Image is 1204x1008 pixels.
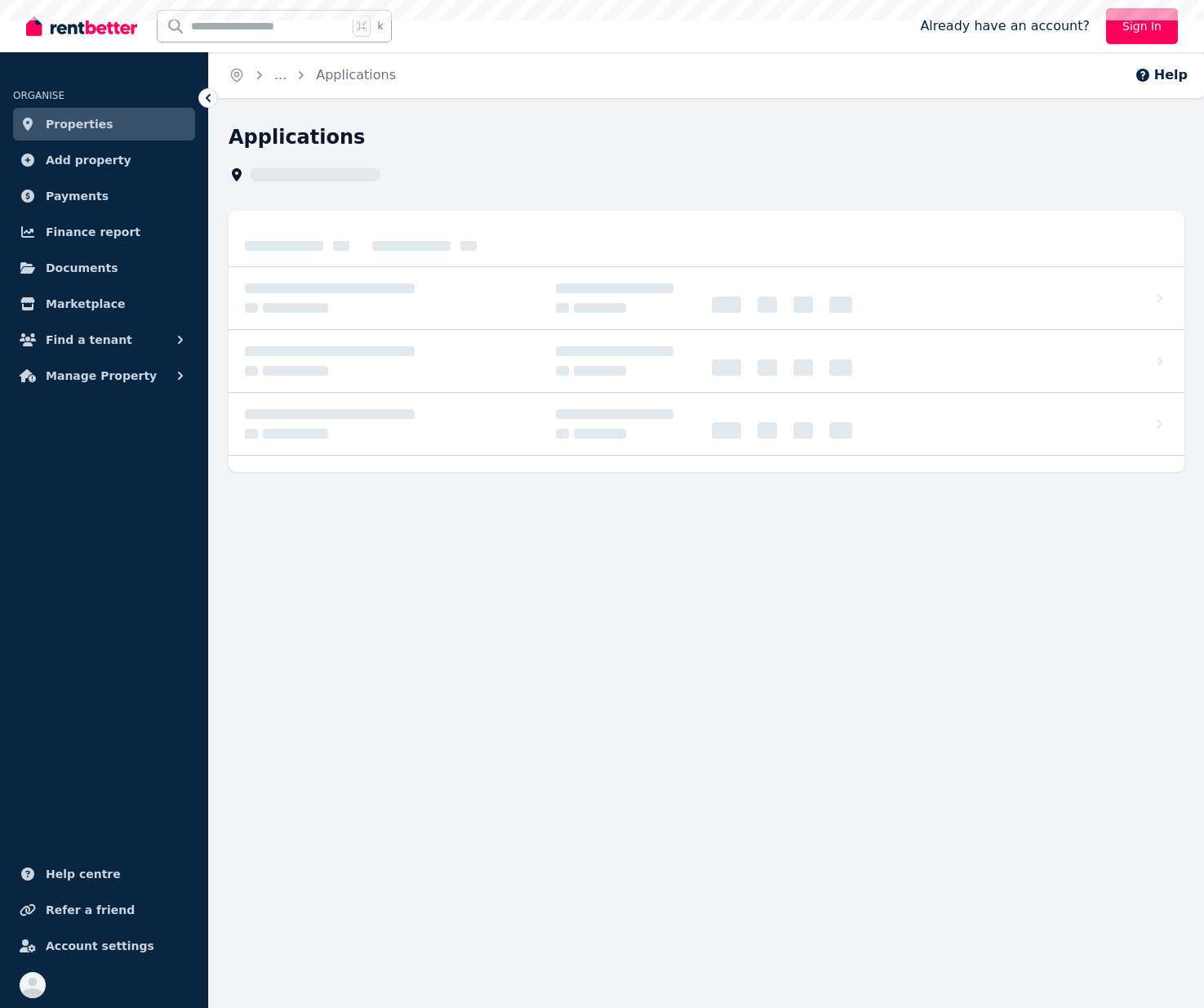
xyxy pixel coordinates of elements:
span: Finance report [46,222,140,242]
span: Marketplace [46,294,125,314]
span: Help centre [46,864,121,884]
button: Manage Property [13,359,195,392]
img: RentBetter [26,14,137,38]
span: k [377,20,383,33]
span: Add property [46,150,131,170]
span: Manage Property [46,366,157,386]
h1: Applications [229,124,365,150]
a: Finance report [13,216,195,248]
span: Already have an account? [920,16,1090,36]
span: Documents [46,258,118,278]
button: Find a tenant [13,323,195,356]
a: Add property [13,144,195,176]
a: Refer a friend [13,894,195,926]
a: Payments [13,180,195,212]
a: Marketplace [13,288,195,320]
span: Refer a friend [46,900,135,920]
a: Help centre [13,858,195,890]
span: Find a tenant [46,330,132,350]
a: Account settings [13,930,195,962]
button: Help [1135,65,1188,85]
a: Documents [13,252,195,284]
span: ... [274,67,287,83]
span: Properties [46,114,113,134]
nav: Breadcrumb [209,52,415,98]
a: Properties [13,108,195,140]
span: ORGANISE [13,90,64,101]
a: Sign In [1106,8,1178,44]
span: Payments [46,186,109,206]
a: Applications [316,67,396,83]
span: Account settings [46,936,154,956]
